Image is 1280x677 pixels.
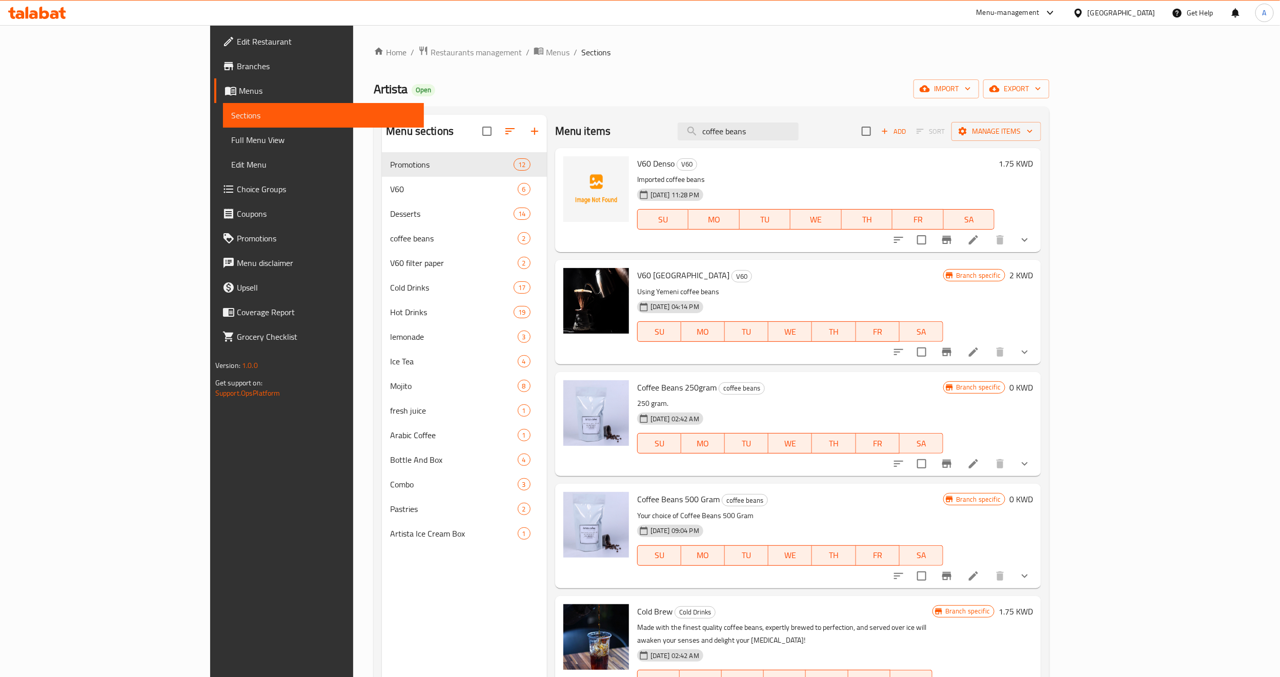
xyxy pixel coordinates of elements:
div: Combo [390,478,517,490]
div: items [518,355,531,367]
span: TH [846,212,889,227]
span: fresh juice [390,404,517,417]
button: SU [637,545,681,566]
span: 4 [518,357,530,366]
span: WE [773,324,808,339]
div: coffee beans2 [382,226,546,251]
button: TU [725,321,768,342]
span: SU [642,548,677,563]
button: Branch-specific-item [934,228,959,252]
button: import [913,79,979,98]
div: V60 filter paper2 [382,251,546,275]
span: Select to update [911,229,932,251]
span: lemonade [390,331,517,343]
div: fresh juice1 [382,398,546,423]
span: 19 [514,307,530,317]
span: Menus [239,85,416,97]
span: 1 [518,529,530,539]
div: V60 [390,183,517,195]
img: V60 Denso [563,156,629,222]
div: coffee beans [719,382,765,395]
div: items [518,454,531,466]
span: Upsell [237,281,416,294]
span: TH [816,436,851,451]
a: Edit Menu [223,152,424,177]
span: Branches [237,60,416,72]
span: Branch specific [952,382,1005,392]
span: Manage items [960,125,1033,138]
a: Sections [223,103,424,128]
div: Pastries2 [382,497,546,521]
div: items [518,478,531,490]
div: Hot Drinks [390,306,514,318]
a: Edit Restaurant [214,29,424,54]
a: Grocery Checklist [214,324,424,349]
div: Combo3 [382,472,546,497]
span: TH [816,548,851,563]
span: Select to update [911,565,932,587]
span: Add item [877,124,910,139]
div: coffee beans [390,232,517,244]
span: Cold Drinks [675,606,715,618]
span: V60 [677,158,697,170]
span: Cold Brew [637,604,673,619]
a: Choice Groups [214,177,424,201]
span: Grocery Checklist [237,331,416,343]
span: Arabic Coffee [390,429,517,441]
svg: Show Choices [1019,234,1031,246]
button: SA [900,321,943,342]
span: 2 [518,504,530,514]
span: Ice Tea [390,355,517,367]
span: [DATE] 04:14 PM [646,302,703,312]
h6: 1.75 KWD [999,604,1033,619]
button: FR [892,209,944,230]
span: SU [642,212,684,227]
button: FR [856,321,900,342]
div: Artista Ice Cream Box [390,527,517,540]
a: Upsell [214,275,424,300]
div: Mojito8 [382,374,546,398]
span: 6 [518,184,530,194]
button: show more [1012,228,1037,252]
div: items [514,281,530,294]
button: sort-choices [886,340,911,364]
span: Select section [856,120,877,142]
div: Cold Drinks [390,281,514,294]
div: items [518,404,531,417]
p: Made with the finest quality coffee beans, expertly brewed to perfection, and served over ice wil... [637,621,932,647]
span: SU [642,436,677,451]
span: 3 [518,480,530,489]
span: coffee beans [719,382,764,394]
div: Hot Drinks19 [382,300,546,324]
img: V60 Yemen [563,268,629,334]
span: FR [860,548,896,563]
a: Branches [214,54,424,78]
div: items [514,306,530,318]
span: 3 [518,332,530,342]
div: Promotions12 [382,152,546,177]
span: 4 [518,455,530,465]
p: 250 gram. [637,397,943,410]
span: [DATE] 02:42 AM [646,414,703,424]
button: delete [988,340,1012,364]
span: SA [904,324,939,339]
span: 14 [514,209,530,219]
button: delete [988,452,1012,476]
p: Your choice of Coffee Beans 500 Gram [637,509,943,522]
span: MO [685,548,721,563]
span: Sections [231,109,416,121]
img: Coffee Beans 250gram [563,380,629,446]
div: items [514,208,530,220]
div: items [514,158,530,171]
span: FR [897,212,940,227]
span: Choice Groups [237,183,416,195]
span: V60 [732,271,751,282]
span: TH [816,324,851,339]
button: sort-choices [886,228,911,252]
button: delete [988,228,1012,252]
div: Desserts14 [382,201,546,226]
button: FR [856,545,900,566]
div: items [518,232,531,244]
li: / [574,46,577,58]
